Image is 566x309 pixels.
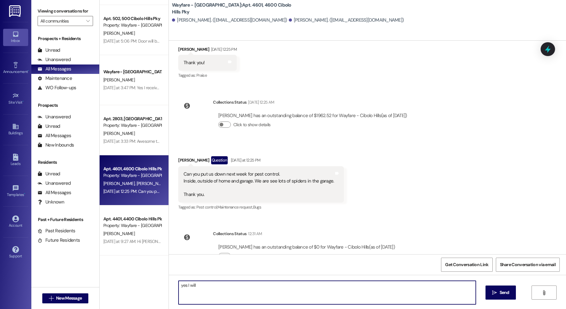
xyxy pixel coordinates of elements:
[103,77,135,83] span: [PERSON_NAME]
[179,281,476,304] textarea: yes I will
[172,2,297,15] b: Wayfare - [GEOGRAPHIC_DATA]: Apt. 4601, 4600 Cibolo Hills Pky
[38,85,76,91] div: WO Follow-ups
[103,131,135,136] span: [PERSON_NAME]
[103,116,161,122] div: Apt. 2803, [GEOGRAPHIC_DATA]
[500,261,556,268] span: Share Conversation via email
[103,38,206,44] div: [DATE] at 5:06 PM: Door will be unlocked if no one is here
[38,66,71,72] div: All Messages
[3,152,28,169] a: Leads
[103,216,161,222] div: Apt. 4401, 4400 Cibolo Hills Pky
[31,102,99,109] div: Prospects
[196,73,207,78] span: Praise
[3,244,28,261] a: Support
[3,29,28,46] a: Inbox
[229,157,261,163] div: [DATE] at 12:25 PM
[178,156,344,166] div: [PERSON_NAME]
[196,204,217,210] span: Pest control ,
[103,181,137,186] span: [PERSON_NAME]
[42,293,89,303] button: New Message
[31,159,99,166] div: Residents
[38,6,93,16] label: Viewing conversations for
[103,138,174,144] div: [DATE] at 3:33 PM: Awesome thank you!
[492,290,497,295] i: 
[103,15,161,22] div: Apt. 502, 500 Cibolo Hills Pky
[38,123,60,130] div: Unread
[38,56,71,63] div: Unanswered
[500,289,509,296] span: Send
[103,22,161,28] div: Property: Wayfare - [GEOGRAPHIC_DATA]
[103,188,387,194] div: [DATE] at 12:25 PM: Can you put us down next week for pest control. Inside, outside of home and g...
[213,99,247,106] div: Collections Status
[247,99,274,106] div: [DATE] 12:25 AM
[3,121,28,138] a: Buildings
[38,114,71,120] div: Unanswered
[103,172,161,179] div: Property: Wayfare - [GEOGRAPHIC_DATA]
[247,230,262,237] div: 12:31 AM
[233,253,270,260] label: Click to show details
[31,216,99,223] div: Past + Future Residents
[38,75,72,82] div: Maintenance
[217,204,253,210] span: Maintenance request ,
[103,222,161,229] div: Property: Wayfare - [GEOGRAPHIC_DATA]
[213,230,247,237] div: Collections Status
[38,47,60,54] div: Unread
[40,16,83,26] input: All communities
[253,204,261,210] span: Bugs
[178,71,237,80] div: Tagged as:
[56,295,82,301] span: New Message
[289,17,404,23] div: [PERSON_NAME]. ([EMAIL_ADDRESS][DOMAIN_NAME])
[172,17,287,23] div: [PERSON_NAME]. ([EMAIL_ADDRESS][DOMAIN_NAME])
[178,203,344,212] div: Tagged as:
[38,132,71,139] div: All Messages
[38,237,80,244] div: Future Residents
[38,189,71,196] div: All Messages
[3,214,28,230] a: Account
[137,181,168,186] span: [PERSON_NAME]
[103,166,161,172] div: Apt. 4601, 4600 Cibolo Hills Pky
[184,171,334,198] div: Can you put us down next week for pest control. Inside, outside of home and garage. We are see lo...
[441,258,492,272] button: Get Conversation Link
[210,46,237,53] div: [DATE] 12:25 PM
[38,180,71,187] div: Unanswered
[49,296,54,301] i: 
[3,90,28,107] a: Site Visit •
[31,35,99,42] div: Prospects + Residents
[445,261,488,268] span: Get Conversation Link
[38,171,60,177] div: Unread
[28,69,29,73] span: •
[103,122,161,129] div: Property: Wayfare - [GEOGRAPHIC_DATA]
[218,244,395,250] div: [PERSON_NAME] has an outstanding balance of $0 for Wayfare - Cibolo Hills (as of [DATE])
[103,231,135,236] span: [PERSON_NAME]
[9,5,22,17] img: ResiDesk Logo
[86,18,90,23] i: 
[184,59,205,66] div: Thank you!
[103,30,135,36] span: [PERSON_NAME]
[38,142,74,148] div: New Inbounds
[233,121,270,128] label: Click to show details
[211,156,228,164] div: Question
[103,69,161,75] div: Wayfare - [GEOGRAPHIC_DATA]
[486,286,516,300] button: Send
[218,112,407,119] div: [PERSON_NAME] has an outstanding balance of $1962.52 for Wayfare - Cibolo Hills (as of [DATE])
[3,183,28,200] a: Templates •
[38,199,64,205] div: Unknown
[542,290,546,295] i: 
[38,228,75,234] div: Past Residents
[24,192,25,196] span: •
[103,239,383,244] div: [DATE] at 9:27 AM: Hi [PERSON_NAME]! It looks like you have had a courtesy late fee waived alread...
[103,85,184,90] div: [DATE] at 3:47 PM: Yes I received it thank you!
[496,258,560,272] button: Share Conversation via email
[178,46,237,55] div: [PERSON_NAME]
